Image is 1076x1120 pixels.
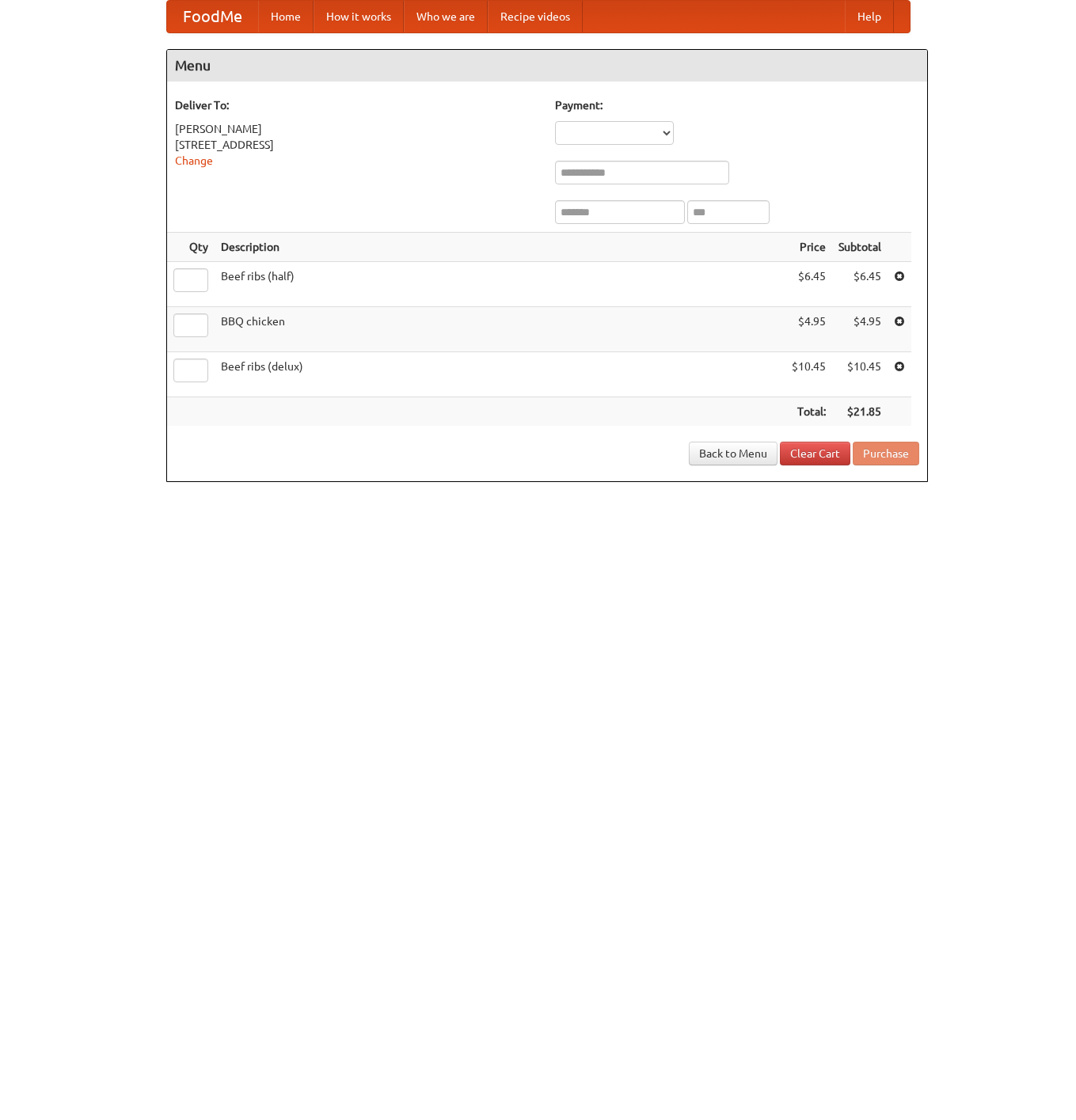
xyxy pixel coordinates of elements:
[167,50,927,82] h4: Menu
[167,233,215,262] th: Qty
[167,1,258,32] a: FoodMe
[832,233,888,262] th: Subtotal
[832,307,888,352] td: $4.95
[314,1,404,32] a: How it works
[689,442,778,465] a: Back to Menu
[175,137,539,153] div: [STREET_ADDRESS]
[215,307,785,352] td: BBQ chicken
[832,397,888,427] th: $21.85
[785,233,832,262] th: Price
[785,307,832,352] td: $4.95
[175,97,539,113] h5: Deliver To:
[832,262,888,307] td: $6.45
[845,1,894,32] a: Help
[258,1,314,32] a: Home
[785,262,832,307] td: $6.45
[215,233,785,262] th: Description
[175,154,213,167] a: Change
[785,397,832,427] th: Total:
[488,1,583,32] a: Recipe videos
[215,262,785,307] td: Beef ribs (half)
[555,97,919,113] h5: Payment:
[853,442,919,465] button: Purchase
[404,1,488,32] a: Who we are
[785,352,832,397] td: $10.45
[175,121,539,137] div: [PERSON_NAME]
[832,352,888,397] td: $10.45
[780,442,850,465] a: Clear Cart
[215,352,785,397] td: Beef ribs (delux)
